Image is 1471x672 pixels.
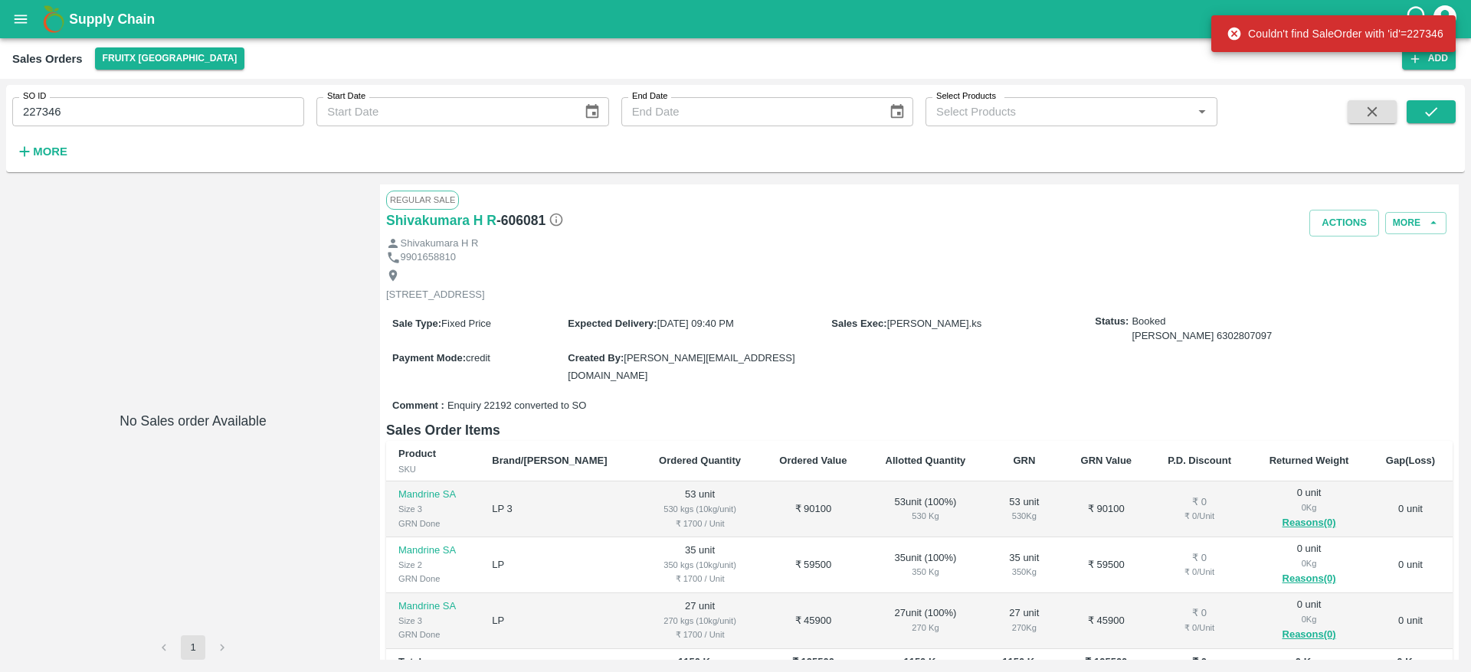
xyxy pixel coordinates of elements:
[1081,455,1132,466] b: GRN Value
[1262,626,1356,644] button: Reasons(0)
[95,47,245,70] button: Select DC
[936,90,996,103] label: Select Products
[1270,455,1349,466] b: Returned Weight
[651,628,749,641] div: ₹ 1700 / Unit
[659,455,741,466] b: Ordered Quantity
[69,8,1404,30] a: Supply Chain
[998,565,1051,579] div: 350 Kg
[316,97,572,126] input: Start Date
[398,462,467,476] div: SKU
[792,656,834,667] b: ₹ 195500
[639,481,761,537] td: 53 unit
[398,656,421,667] b: Total
[1192,656,1207,667] b: ₹ 0
[568,352,624,364] label: Created By :
[69,11,155,27] b: Supply Chain
[886,455,966,466] b: Allotted Quantity
[1262,598,1356,644] div: 0 unit
[327,90,365,103] label: Start Date
[779,455,847,466] b: Ordered Value
[38,4,69,34] img: logo
[1168,455,1231,466] b: P.D. Discount
[398,488,467,502] p: Mandrine SA
[930,102,1188,122] input: Select Products
[120,410,266,635] h6: No Sales order Available
[1431,3,1459,35] div: account of current user
[398,599,467,614] p: Mandrine SA
[149,635,237,660] nav: pagination navigation
[568,352,794,380] span: [PERSON_NAME][EMAIL_ADDRESS][DOMAIN_NAME]
[398,448,436,459] b: Product
[398,614,467,628] div: Size 3
[761,593,866,649] td: ₹ 45900
[831,318,886,329] label: Sales Exec :
[1227,20,1443,47] div: Couldn't find SaleOrder with 'id'=227346
[657,318,734,329] span: [DATE] 09:40 PM
[678,656,722,667] b: 1150 Kgs
[3,2,38,37] button: open drawer
[1262,486,1356,532] div: 0 unit
[392,399,444,413] label: Comment :
[1085,656,1127,667] b: ₹ 195500
[1397,656,1423,667] b: 0 Kgs
[651,502,749,516] div: 530 kgs (10kg/unit)
[1063,593,1149,649] td: ₹ 45900
[1262,556,1356,570] div: 0 Kg
[1161,565,1237,579] div: ₹ 0 / Unit
[878,606,973,634] div: 27 unit ( 100 %)
[401,237,479,251] p: Shivakumara H R
[651,572,749,586] div: ₹ 1700 / Unit
[181,635,205,660] button: page 1
[398,628,467,641] div: GRN Done
[1309,210,1379,237] button: Actions
[12,139,71,165] button: More
[998,621,1051,634] div: 270 Kg
[1296,656,1322,667] b: 0 Kgs
[386,210,496,231] a: Shivakumara H R
[466,352,490,364] span: credit
[1386,455,1435,466] b: Gap(Loss)
[1262,501,1356,514] div: 0 Kg
[1262,612,1356,626] div: 0 Kg
[1161,495,1237,510] div: ₹ 0
[392,318,441,329] label: Sale Type :
[887,318,982,329] span: [PERSON_NAME].ks
[651,558,749,572] div: 350 kgs (10kg/unit)
[1368,593,1453,649] td: 0 unit
[578,97,607,126] button: Choose date
[878,495,973,524] div: 53 unit ( 100 %)
[12,49,83,69] div: Sales Orders
[1063,537,1149,593] td: ₹ 59500
[1013,455,1035,466] b: GRN
[496,210,564,231] h6: - 606081
[639,537,761,593] td: 35 unit
[441,318,491,329] span: Fixed Price
[1368,537,1453,593] td: 0 unit
[398,517,467,530] div: GRN Done
[1161,621,1237,634] div: ₹ 0 / Unit
[1161,509,1237,523] div: ₹ 0 / Unit
[1262,514,1356,532] button: Reasons(0)
[23,90,46,103] label: SO ID
[998,551,1051,579] div: 35 unit
[761,537,866,593] td: ₹ 59500
[883,97,912,126] button: Choose date
[398,543,467,558] p: Mandrine SA
[1192,102,1212,122] button: Open
[386,419,1453,441] h6: Sales Order Items
[401,250,456,265] p: 9901658810
[639,593,761,649] td: 27 unit
[878,509,973,523] div: 530 Kg
[1132,315,1272,343] span: Booked
[1404,5,1431,33] div: customer-support
[1368,481,1453,537] td: 0 unit
[1063,481,1149,537] td: ₹ 90100
[568,318,657,329] label: Expected Delivery :
[398,572,467,586] div: GRN Done
[1402,47,1456,70] button: Add
[903,656,947,667] b: 1150 Kgs
[651,614,749,628] div: 270 kgs (10kg/unit)
[12,97,304,126] input: Enter SO ID
[1385,212,1446,234] button: More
